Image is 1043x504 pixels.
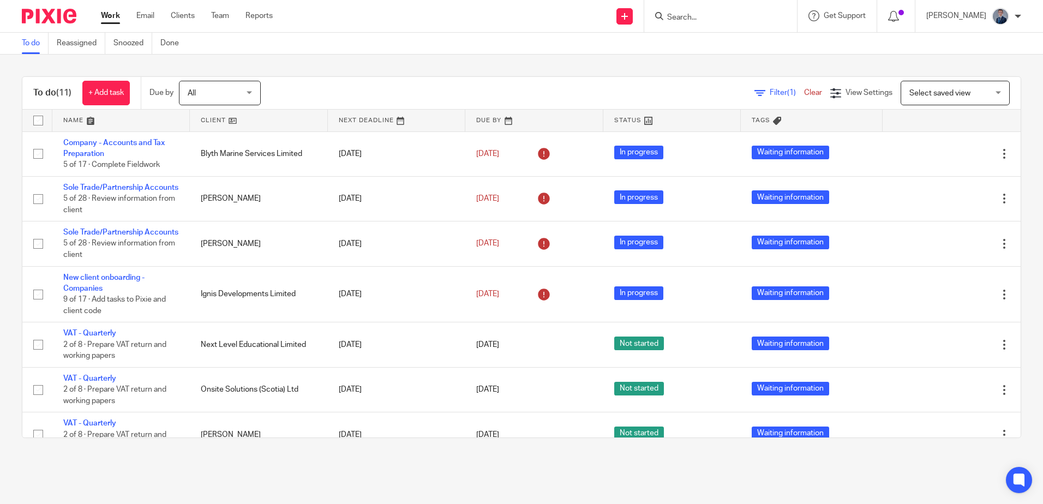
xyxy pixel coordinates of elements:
[33,87,71,99] h1: To do
[190,266,327,322] td: Ignis Developments Limited
[63,386,166,405] span: 2 of 8 · Prepare VAT return and working papers
[101,10,120,21] a: Work
[63,419,116,427] a: VAT - Quarterly
[770,89,804,97] span: Filter
[752,146,829,159] span: Waiting information
[328,322,465,367] td: [DATE]
[63,161,160,169] span: 5 of 17 · Complete Fieldwork
[787,89,796,97] span: (1)
[190,176,327,221] td: [PERSON_NAME]
[63,431,166,450] span: 2 of 8 · Prepare VAT return and working papers
[752,117,770,123] span: Tags
[63,195,175,214] span: 5 of 28 · Review information from client
[22,33,49,54] a: To do
[57,33,105,54] a: Reassigned
[190,367,327,412] td: Onsite Solutions (Scotia) Ltd
[160,33,187,54] a: Done
[992,8,1009,25] img: DSC05254%20(1).jpg
[614,286,663,300] span: In progress
[476,150,499,158] span: [DATE]
[328,131,465,176] td: [DATE]
[211,10,229,21] a: Team
[63,296,166,315] span: 9 of 17 · Add tasks to Pixie and client code
[476,290,499,298] span: [DATE]
[846,89,892,97] span: View Settings
[328,221,465,266] td: [DATE]
[328,367,465,412] td: [DATE]
[328,176,465,221] td: [DATE]
[245,10,273,21] a: Reports
[56,88,71,97] span: (11)
[63,341,166,360] span: 2 of 8 · Prepare VAT return and working papers
[476,386,499,394] span: [DATE]
[752,382,829,395] span: Waiting information
[804,89,822,97] a: Clear
[63,229,178,236] a: Sole Trade/Partnership Accounts
[752,337,829,350] span: Waiting information
[926,10,986,21] p: [PERSON_NAME]
[190,412,327,457] td: [PERSON_NAME]
[63,184,178,191] a: Sole Trade/Partnership Accounts
[113,33,152,54] a: Snoozed
[190,322,327,367] td: Next Level Educational Limited
[63,274,145,292] a: New client onboarding - Companies
[190,131,327,176] td: Blyth Marine Services Limited
[63,375,116,382] a: VAT - Quarterly
[614,190,663,204] span: In progress
[63,240,175,259] span: 5 of 28 · Review information from client
[63,329,116,337] a: VAT - Quarterly
[328,412,465,457] td: [DATE]
[476,195,499,202] span: [DATE]
[190,221,327,266] td: [PERSON_NAME]
[614,146,663,159] span: In progress
[909,89,970,97] span: Select saved view
[752,190,829,204] span: Waiting information
[614,337,664,350] span: Not started
[22,9,76,23] img: Pixie
[614,382,664,395] span: Not started
[476,240,499,248] span: [DATE]
[136,10,154,21] a: Email
[476,431,499,439] span: [DATE]
[476,341,499,349] span: [DATE]
[824,12,866,20] span: Get Support
[188,89,196,97] span: All
[666,13,764,23] input: Search
[63,139,165,158] a: Company - Accounts and Tax Preparation
[171,10,195,21] a: Clients
[614,236,663,249] span: In progress
[752,427,829,440] span: Waiting information
[752,286,829,300] span: Waiting information
[82,81,130,105] a: + Add task
[149,87,173,98] p: Due by
[328,266,465,322] td: [DATE]
[752,236,829,249] span: Waiting information
[614,427,664,440] span: Not started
